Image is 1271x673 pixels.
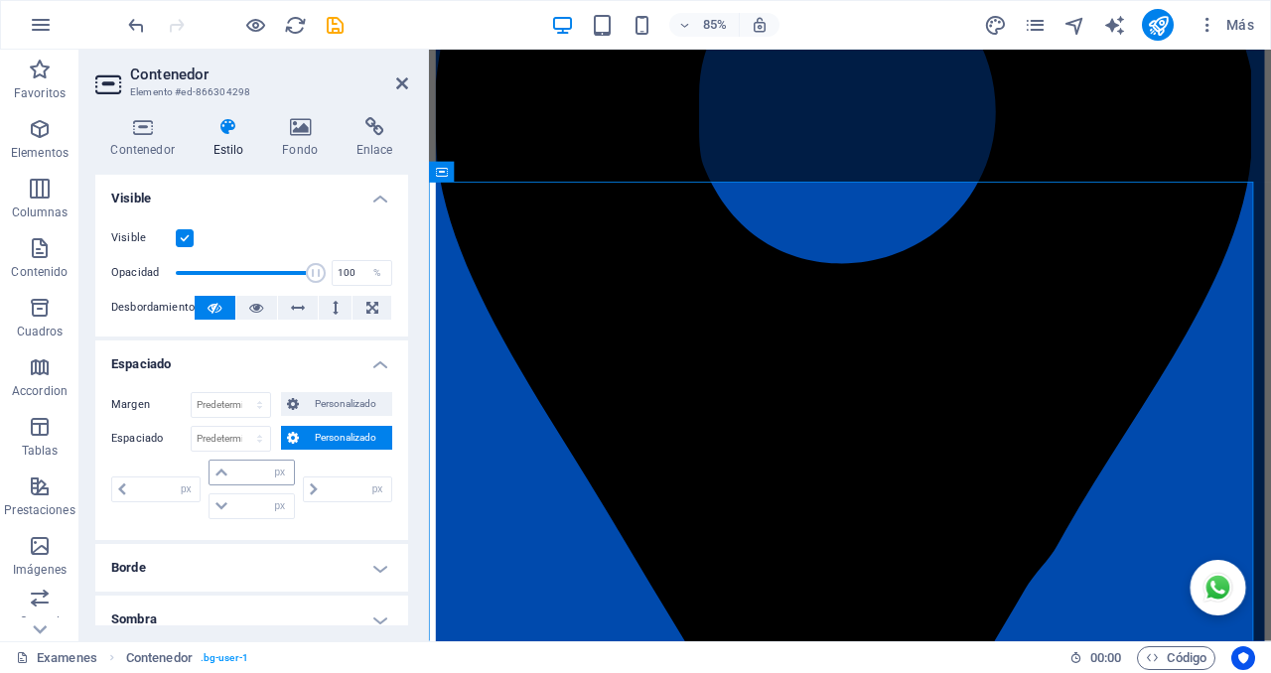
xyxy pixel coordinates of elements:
[111,393,191,417] label: Margen
[14,85,66,101] p: Favoritos
[1231,646,1255,670] button: Usercentrics
[1023,13,1047,37] button: pages
[699,13,731,37] h6: 85%
[1104,650,1107,665] span: :
[95,544,408,592] h4: Borde
[1137,646,1215,670] button: Código
[363,261,391,285] div: %
[1198,15,1254,35] span: Más
[1102,13,1126,37] button: text_generator
[305,426,386,450] span: Personalizado
[341,117,408,159] h4: Enlace
[95,340,408,376] h4: Espaciado
[124,13,148,37] button: undo
[16,646,97,670] a: Haz clic para cancelar la selección y doble clic para abrir páginas
[267,117,342,159] h4: Fondo
[130,83,368,101] h3: Elemento #ed-866304298
[130,66,408,83] h2: Contenedor
[95,596,408,643] h4: Sombra
[323,13,347,37] button: save
[198,117,267,159] h4: Estilo
[1069,646,1122,670] h6: Tiempo de la sesión
[111,296,195,320] label: Desbordamiento
[324,14,347,37] i: Guardar (Ctrl+S)
[12,383,68,399] p: Accordion
[126,646,248,670] nav: breadcrumb
[1090,646,1121,670] span: 00 00
[751,16,769,34] i: Al redimensionar, ajustar el nivel de zoom automáticamente para ajustarse al dispositivo elegido.
[201,646,248,670] span: . bg-user-1
[11,264,68,280] p: Contenido
[1103,14,1126,37] i: AI Writer
[281,392,392,416] button: Personalizado
[22,443,59,459] p: Tablas
[1024,14,1047,37] i: Páginas (Ctrl+Alt+S)
[13,562,67,578] p: Imágenes
[984,14,1007,37] i: Diseño (Ctrl+Alt+Y)
[1146,646,1206,670] span: Código
[1190,9,1262,41] button: Más
[669,13,740,37] button: 85%
[283,13,307,37] button: reload
[95,117,198,159] h4: Contenedor
[111,226,176,250] label: Visible
[12,204,69,220] p: Columnas
[1063,14,1086,37] i: Navegador
[243,13,267,37] button: Haz clic para salir del modo de previsualización y seguir editando
[11,145,69,161] p: Elementos
[17,324,64,339] p: Cuadros
[1142,9,1174,41] button: publish
[126,646,193,670] span: Haz clic para seleccionar y doble clic para editar
[281,426,392,450] button: Personalizado
[111,267,176,278] label: Opacidad
[111,427,191,451] label: Espaciado
[1147,14,1170,37] i: Publicar
[125,14,148,37] i: Deshacer: Cambiar color de fondo (Ctrl+Z)
[1062,13,1086,37] button: navigator
[305,392,386,416] span: Personalizado
[95,175,408,210] h4: Visible
[4,502,74,518] p: Prestaciones
[983,13,1007,37] button: design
